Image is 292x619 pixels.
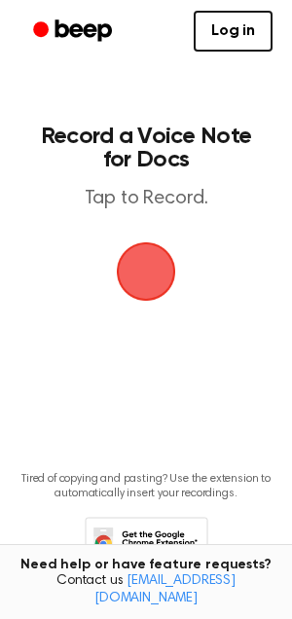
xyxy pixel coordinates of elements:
[117,242,175,301] img: Beep Logo
[194,11,273,52] a: Log in
[19,13,129,51] a: Beep
[35,187,257,211] p: Tap to Record.
[16,472,276,501] p: Tired of copying and pasting? Use the extension to automatically insert your recordings.
[35,125,257,171] h1: Record a Voice Note for Docs
[12,573,280,607] span: Contact us
[94,574,236,605] a: [EMAIL_ADDRESS][DOMAIN_NAME]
